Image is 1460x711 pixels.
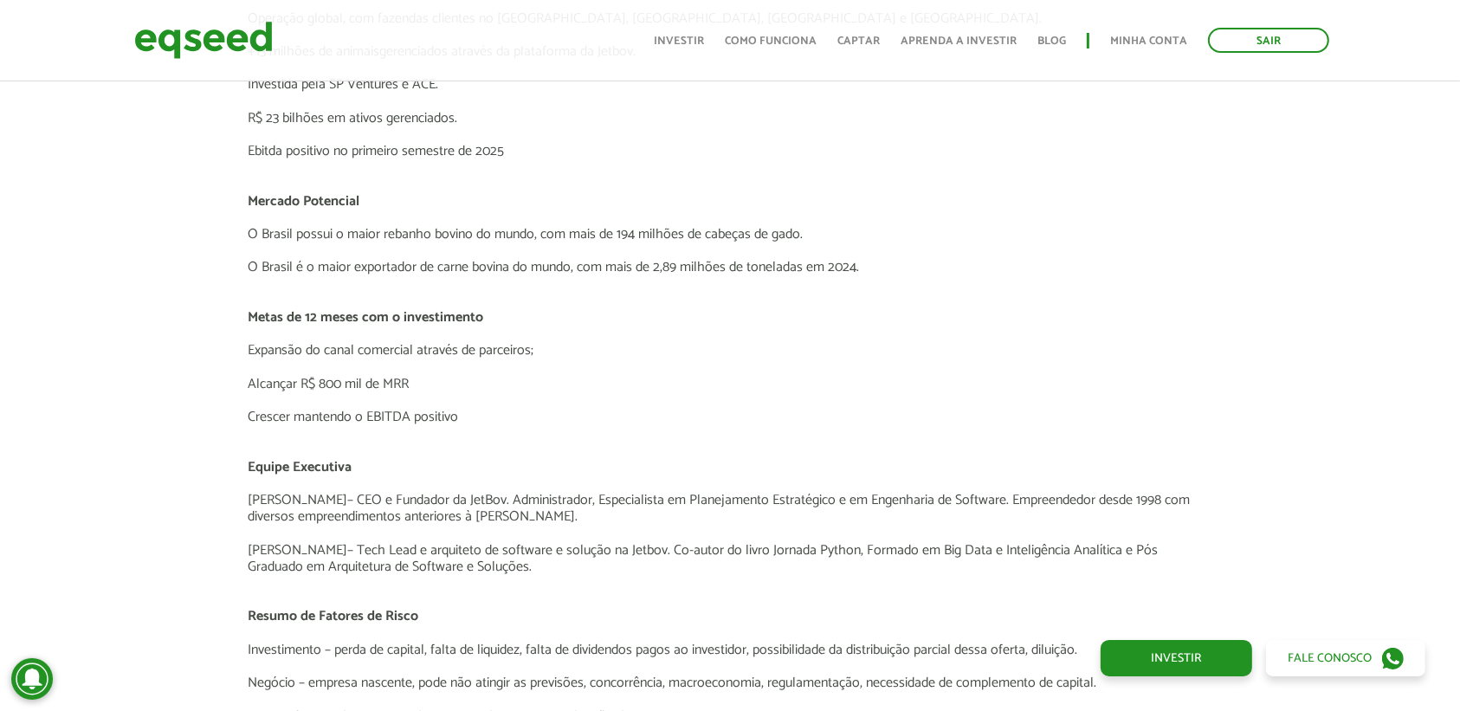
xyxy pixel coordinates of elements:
[248,342,1212,359] p: Expansão do canal comercial através de parceiros;
[1208,28,1329,53] a: Sair
[837,36,880,47] a: Captar
[248,456,352,479] span: Equipe Executiva
[248,409,1212,425] p: Crescer mantendo o EBITDA positivo
[1101,640,1252,676] a: Investir
[248,376,1212,392] p: Alcançar R$ 800 mil de MRR
[248,76,1212,93] p: Investida pela SP Ventures e ACE.
[134,17,273,63] img: EqSeed
[1110,36,1187,47] a: Minha conta
[654,36,704,47] a: Investir
[248,306,483,329] span: Metas de 12 meses com o investimento
[248,190,359,213] span: Mercado Potencial
[725,36,817,47] a: Como funciona
[248,542,1212,575] p: – Tech Lead e arquiteto de software e solução na Jetbov. Co-autor do livro Jornada Python, Formad...
[248,675,1212,691] p: Negócio – empresa nascente, pode não atingir as previsões, concorrência, macroeconomia, regulamen...
[248,110,1212,126] p: R$ 23 bilhões em ativos gerenciados.
[901,36,1017,47] a: Aprenda a investir
[248,539,347,562] span: [PERSON_NAME]
[1266,640,1425,676] a: Fale conosco
[248,259,1212,275] p: O Brasil é o maior exportador de carne bovina do mundo, com mais de 2,89 milhões de toneladas em ...
[248,488,347,512] span: [PERSON_NAME]
[248,492,1212,525] p: – CEO e Fundador da JetBov. Administrador, Especialista em Planejamento Estratégico e em Engenhar...
[248,143,1212,159] p: Ebitda positivo no primeiro semestre de 2025
[248,604,418,628] span: Resumo de Fatores de Risco
[1037,36,1066,47] a: Blog
[248,642,1212,658] p: Investimento – perda de capital, falta de liquidez, falta de dividendos pagos ao investidor, poss...
[248,226,1212,242] p: O Brasil possui o maior rebanho bovino do mundo, com mais de 194 milhões de cabeças de gado.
